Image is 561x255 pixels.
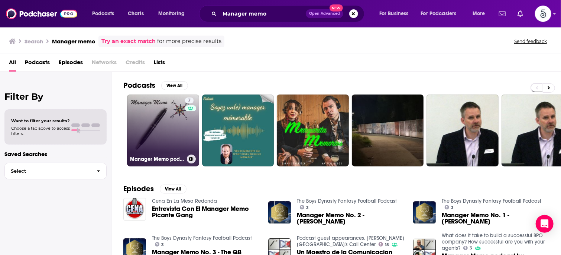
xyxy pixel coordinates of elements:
[52,38,95,45] h3: Manager memo
[442,212,549,225] a: Manager Memo No. 1 - Tyson Bagent
[87,8,124,20] button: open menu
[512,38,549,44] button: Send feedback
[11,118,70,123] span: Want to filter your results?
[4,163,107,179] button: Select
[127,95,199,166] a: 7Manager Memo podcast
[413,201,436,224] img: Manager Memo No. 1 - Tyson Bagent
[442,212,549,225] span: Manager Memo No. 1 - [PERSON_NAME]
[416,8,467,20] button: open menu
[155,242,164,246] a: 3
[130,156,184,162] h3: Manager Memo podcast
[309,12,340,16] span: Open Advanced
[11,126,70,136] span: Choose a tab above to access filters.
[306,206,309,209] span: 3
[473,9,485,19] span: More
[470,246,472,250] span: 3
[4,150,107,158] p: Saved Searches
[154,56,165,72] a: Lists
[442,198,542,204] a: The Boys Dynasty Fantasy Football Podcast
[421,9,457,19] span: For Podcasters
[467,8,494,20] button: open menu
[463,246,473,250] a: 3
[445,205,454,209] a: 3
[152,206,259,218] a: Entrevista Con El Manager Memo Picante Gang
[188,97,191,105] span: 7
[442,232,545,251] a: What does it take to build a successful BPO company? How successful are you with your agents?
[379,242,389,246] a: 15
[158,9,185,19] span: Monitoring
[297,212,404,225] a: Manager Memo No. 2 - Trey McBride
[25,56,50,72] a: Podcasts
[220,8,306,20] input: Search podcasts, credits, & more...
[161,243,164,246] span: 3
[152,235,252,241] a: The Boys Dynasty Fantasy Football Podcast
[385,243,389,246] span: 15
[92,9,114,19] span: Podcasts
[157,37,221,46] span: for more precise results
[123,184,187,193] a: EpisodesView All
[101,37,156,46] a: Try an exact match
[123,184,154,193] h2: Episodes
[268,201,291,224] img: Manager Memo No. 2 - Trey McBride
[374,8,418,20] button: open menu
[161,81,188,90] button: View All
[6,7,77,21] img: Podchaser - Follow, Share and Rate Podcasts
[123,81,155,90] h2: Podcasts
[297,198,397,204] a: The Boys Dynasty Fantasy Football Podcast
[496,7,509,20] a: Show notifications dropdown
[160,185,187,193] button: View All
[451,206,454,209] span: 3
[300,205,309,209] a: 3
[536,215,554,233] div: Open Intercom Messenger
[306,9,343,18] button: Open AdvancedNew
[535,6,551,22] span: Logged in as Spiral5-G2
[123,198,146,221] img: Entrevista Con El Manager Memo Picante Gang
[5,169,91,173] span: Select
[206,5,372,22] div: Search podcasts, credits, & more...
[152,198,217,204] a: Cena En La Mesa Redonda
[515,7,526,20] a: Show notifications dropdown
[4,91,107,102] h2: Filter By
[9,56,16,72] a: All
[92,56,117,72] span: Networks
[330,4,343,11] span: New
[123,8,148,20] a: Charts
[153,8,194,20] button: open menu
[297,235,404,248] a: Podcast guest appearances. Richard Blank Costa Rica's Call Center
[25,38,43,45] h3: Search
[185,97,194,103] a: 7
[535,6,551,22] img: User Profile
[535,6,551,22] button: Show profile menu
[379,9,409,19] span: For Business
[59,56,83,72] a: Episodes
[126,56,145,72] span: Credits
[297,212,404,225] span: Manager Memo No. 2 - [PERSON_NAME]
[128,9,144,19] span: Charts
[123,81,188,90] a: PodcastsView All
